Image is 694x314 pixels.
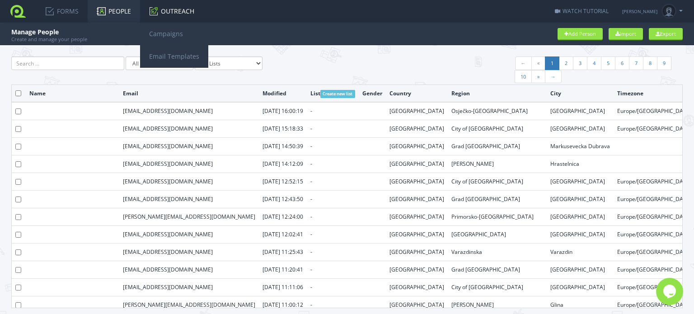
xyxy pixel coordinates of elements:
td: Hrastelnica [547,155,614,173]
td: [GEOGRAPHIC_DATA] [547,173,614,191]
a: Email Templates [140,45,208,68]
td: City of [GEOGRAPHIC_DATA] [448,173,547,191]
td: [GEOGRAPHIC_DATA] [547,226,614,244]
td: - [307,191,359,208]
a: ← [515,56,532,70]
td: Markusevecka Dubrava [547,138,614,155]
td: Grad [GEOGRAPHIC_DATA] [448,191,547,208]
td: [EMAIL_ADDRESS][DOMAIN_NAME] [119,226,259,244]
td: [GEOGRAPHIC_DATA] [386,120,448,138]
span: Create new list [320,90,355,98]
td: [GEOGRAPHIC_DATA] [547,102,614,120]
td: [EMAIL_ADDRESS][DOMAIN_NAME] [119,138,259,155]
th: Modified [259,85,307,102]
td: [GEOGRAPHIC_DATA] [547,191,614,208]
td: [GEOGRAPHIC_DATA] [386,102,448,120]
td: [GEOGRAPHIC_DATA] [386,296,448,314]
td: [GEOGRAPHIC_DATA] [386,244,448,261]
td: [GEOGRAPHIC_DATA] [386,279,448,296]
td: - [307,173,359,191]
td: - [307,244,359,261]
th: Name [26,85,119,102]
td: City of [GEOGRAPHIC_DATA] [448,120,547,138]
td: [GEOGRAPHIC_DATA] [386,138,448,155]
a: Export [649,28,683,39]
td: Varazdinska [448,244,547,261]
td: - [307,120,359,138]
a: 2 [559,56,573,70]
td: [DATE] 12:24:00 [259,208,307,226]
td: [EMAIL_ADDRESS][DOMAIN_NAME] [119,244,259,261]
td: [DATE] 11:25:43 [259,244,307,261]
td: [EMAIL_ADDRESS][DOMAIN_NAME] [119,120,259,138]
td: - [307,155,359,173]
a: » [531,70,545,84]
td: [DATE] 12:02:41 [259,226,307,244]
td: [DATE] 11:11:06 [259,279,307,296]
th: List [307,85,359,102]
td: [DATE] 15:18:33 [259,120,307,138]
a: Add Person [558,28,603,39]
td: [GEOGRAPHIC_DATA] [386,226,448,244]
td: [GEOGRAPHIC_DATA] [386,208,448,226]
a: Create new list [320,89,355,97]
a: 3 [573,56,587,70]
a: 7 [629,56,643,70]
a: 9 [657,56,671,70]
a: « [531,56,545,70]
a: → [545,70,562,84]
th: Country [386,85,448,102]
td: [EMAIL_ADDRESS][DOMAIN_NAME] [119,279,259,296]
td: [PERSON_NAME][EMAIL_ADDRESS][DOMAIN_NAME] [119,208,259,226]
td: [GEOGRAPHIC_DATA] [386,173,448,191]
td: [DATE] 11:20:41 [259,261,307,279]
td: [GEOGRAPHIC_DATA] [386,261,448,279]
th: Region [448,85,547,102]
a: 8 [643,56,657,70]
th: Email [119,85,259,102]
a: 6 [615,56,629,70]
a: Campaigns [140,23,208,45]
td: - [307,226,359,244]
a: Import [609,28,643,39]
td: [DATE] 14:50:39 [259,138,307,155]
td: [GEOGRAPHIC_DATA] [547,261,614,279]
td: [EMAIL_ADDRESS][DOMAIN_NAME] [119,261,259,279]
td: - [307,279,359,296]
td: [EMAIL_ADDRESS][DOMAIN_NAME] [119,173,259,191]
td: Glina [547,296,614,314]
td: [GEOGRAPHIC_DATA] [547,208,614,226]
td: - [307,296,359,314]
td: [EMAIL_ADDRESS][DOMAIN_NAME] [119,155,259,173]
td: [DATE] 12:43:50 [259,191,307,208]
td: Grad [GEOGRAPHIC_DATA] [448,261,547,279]
td: Primorsko-[GEOGRAPHIC_DATA] [448,208,547,226]
th: Gender [359,85,386,102]
td: [GEOGRAPHIC_DATA] [386,191,448,208]
td: [PERSON_NAME][EMAIL_ADDRESS][DOMAIN_NAME] [119,296,259,314]
a: 1 [545,56,559,70]
th: City [547,85,614,102]
td: [DATE] 16:00:19 [259,102,307,120]
td: Varazdin [547,244,614,261]
td: Grad [GEOGRAPHIC_DATA] [448,138,547,155]
td: - [307,208,359,226]
td: [DATE] 14:12:09 [259,155,307,173]
td: - [307,138,359,155]
td: [PERSON_NAME] [448,296,547,314]
a: 5 [601,56,615,70]
td: [GEOGRAPHIC_DATA] [547,279,614,296]
td: City of [GEOGRAPHIC_DATA] [448,279,547,296]
td: [EMAIL_ADDRESS][DOMAIN_NAME] [119,191,259,208]
td: - [307,261,359,279]
td: - [307,102,359,120]
td: [GEOGRAPHIC_DATA] [547,120,614,138]
td: [DATE] 12:52:15 [259,173,307,191]
td: [GEOGRAPHIC_DATA] [386,155,448,173]
iframe: chat widget [656,278,685,305]
td: [EMAIL_ADDRESS][DOMAIN_NAME] [119,102,259,120]
td: [DATE] 11:00:12 [259,296,307,314]
td: [PERSON_NAME] [448,155,547,173]
td: Osječko-[GEOGRAPHIC_DATA] [448,102,547,120]
a: 10 [515,70,532,84]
